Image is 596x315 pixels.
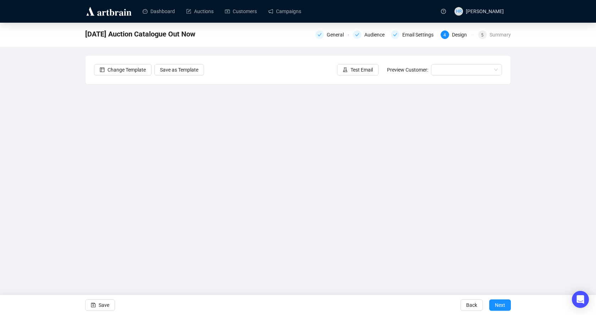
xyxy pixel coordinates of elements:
[94,64,151,75] button: Change Template
[337,64,379,75] button: Test Email
[91,303,96,308] span: save
[107,66,146,74] span: Change Template
[100,67,105,72] span: layout
[495,295,505,315] span: Next
[466,9,504,14] span: [PERSON_NAME]
[186,2,214,21] a: Auctions
[85,299,115,311] button: Save
[353,30,386,39] div: Audience
[391,30,436,39] div: Email Settings
[456,8,462,15] span: HR
[85,6,133,17] img: logo
[387,67,428,73] span: Preview Customer:
[268,2,301,21] a: Campaigns
[318,33,322,37] span: check
[351,66,373,74] span: Test Email
[572,291,589,308] div: Open Intercom Messenger
[452,30,471,39] div: Design
[327,30,348,39] div: General
[489,299,511,311] button: Next
[460,299,483,311] button: Back
[85,28,195,40] span: Saturday's Auction Catalogue Out Now
[466,295,477,315] span: Back
[143,2,175,21] a: Dashboard
[478,30,511,39] div: 5Summary
[355,33,359,37] span: check
[99,295,109,315] span: Save
[154,64,204,75] button: Save as Template
[393,33,397,37] span: check
[490,30,511,39] div: Summary
[364,30,389,39] div: Audience
[481,33,484,38] span: 5
[225,2,257,21] a: Customers
[160,66,198,74] span: Save as Template
[343,67,348,72] span: experiment
[315,30,349,39] div: General
[441,30,474,39] div: 4Design
[441,9,446,14] span: question-circle
[402,30,438,39] div: Email Settings
[443,33,446,38] span: 4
